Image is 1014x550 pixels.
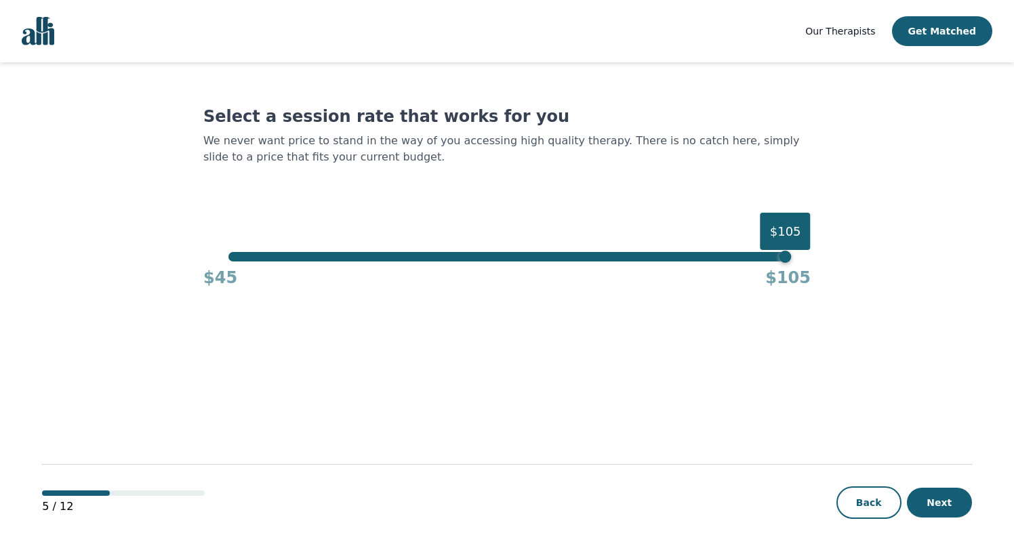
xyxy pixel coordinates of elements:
button: Back [836,486,901,519]
h1: Select a session rate that works for you [203,106,811,127]
span: Our Therapists [805,26,875,37]
h4: $45 [203,267,237,289]
button: Next [907,488,972,517]
div: $105 [760,213,811,250]
h4: $105 [765,267,811,289]
p: 5 / 12 [42,499,205,515]
img: alli logo [22,17,54,45]
p: We never want price to stand in the way of you accessing high quality therapy. There is no catch ... [203,133,811,165]
button: Get Matched [892,16,992,46]
a: Our Therapists [805,23,875,39]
